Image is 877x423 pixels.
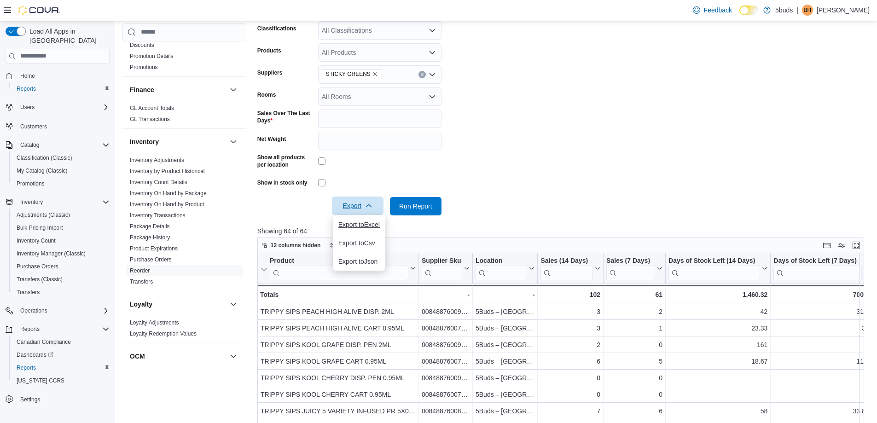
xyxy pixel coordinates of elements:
[739,6,759,15] input: Dark Mode
[130,41,154,49] span: Discounts
[17,324,110,335] span: Reports
[13,152,76,163] a: Classification (Classic)
[257,135,286,143] label: Net Weight
[130,201,204,208] a: Inventory On Hand by Product
[851,240,862,251] button: Enter fullscreen
[821,240,832,251] button: Keyboard shortcuts
[17,85,36,93] span: Reports
[228,299,239,310] button: Loyalty
[9,260,113,273] button: Purchase Orders
[13,222,67,233] a: Bulk Pricing Import
[422,372,470,383] div: 00848876009761
[836,240,847,251] button: Display options
[270,257,408,266] div: Product
[130,42,154,48] a: Discounts
[422,257,462,280] div: Supplier Sku
[418,71,426,78] button: Clear input
[2,393,113,406] button: Settings
[261,257,416,280] button: Product
[773,356,869,367] div: 11.2
[271,242,321,249] span: 12 columns hidden
[773,257,861,280] div: Days of Stock Left (7 Days)
[13,209,74,220] a: Adjustments (Classic)
[17,377,64,384] span: [US_STATE] CCRS
[606,306,662,317] div: 2
[17,324,43,335] button: Reports
[606,389,662,400] div: 0
[17,263,58,270] span: Purchase Orders
[130,179,187,185] a: Inventory Count Details
[668,323,767,334] div: 23.33
[122,40,246,76] div: Discounts & Promotions
[337,197,378,215] span: Export
[261,356,416,367] div: TRIPPY SIPS KOOL GRAPE CART 0.95ML
[17,180,45,187] span: Promotions
[20,72,35,80] span: Home
[130,85,154,94] h3: Finance
[332,197,383,215] button: Export
[130,300,226,309] button: Loyalty
[422,356,470,367] div: 00848876007477
[257,179,308,186] label: Show in stock only
[773,257,861,266] div: Days of Stock Left (7 Days)
[257,69,283,76] label: Suppliers
[20,198,43,206] span: Inventory
[13,375,110,386] span: Washington CCRS
[130,319,179,326] span: Loyalty Adjustments
[17,70,110,81] span: Home
[257,154,314,168] label: Show all products per location
[540,257,600,280] button: Sales (14 Days)
[130,256,172,263] a: Purchase Orders
[13,287,43,298] a: Transfers
[228,351,239,362] button: OCM
[606,339,662,350] div: 0
[17,121,51,132] a: Customers
[773,406,869,417] div: 33.83
[668,406,767,417] div: 58
[130,234,170,241] a: Package History
[17,305,51,316] button: Operations
[476,257,534,280] button: Location
[130,137,159,146] h3: Inventory
[261,372,416,383] div: TRIPPY SIPS KOOL CHERRY DISP. PEN 0.95ML
[257,25,296,32] label: Classifications
[704,6,732,15] span: Feedback
[540,257,593,266] div: Sales (14 Days)
[122,103,246,128] div: Finance
[130,330,197,337] a: Loyalty Redemption Values
[9,336,113,348] button: Canadian Compliance
[476,306,534,317] div: 5Buds – [GEOGRAPHIC_DATA]
[773,289,869,300] div: 700.2
[325,240,376,251] button: 1 field sorted
[13,165,71,176] a: My Catalog (Classic)
[17,351,53,359] span: Dashboards
[122,155,246,291] div: Inventory
[130,116,170,123] span: GL Transactions
[804,5,812,16] span: BH
[2,139,113,151] button: Catalog
[130,190,207,197] a: Inventory On Hand by Package
[2,101,113,114] button: Users
[13,261,62,272] a: Purchase Orders
[130,319,179,326] a: Loyalty Adjustments
[130,64,158,71] span: Promotions
[476,257,527,266] div: Location
[773,257,869,280] button: Days of Stock Left (7 Days)
[13,152,110,163] span: Classification (Classic)
[2,323,113,336] button: Reports
[130,137,226,146] button: Inventory
[13,222,110,233] span: Bulk Pricing Import
[130,105,174,111] a: GL Account Totals
[20,325,40,333] span: Reports
[17,102,110,113] span: Users
[429,71,436,78] button: Open list of options
[130,168,205,174] a: Inventory by Product Historical
[429,49,436,56] button: Open list of options
[390,197,441,215] button: Run Report
[338,221,380,228] span: Export to Excel
[606,289,662,300] div: 61
[13,349,110,360] span: Dashboards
